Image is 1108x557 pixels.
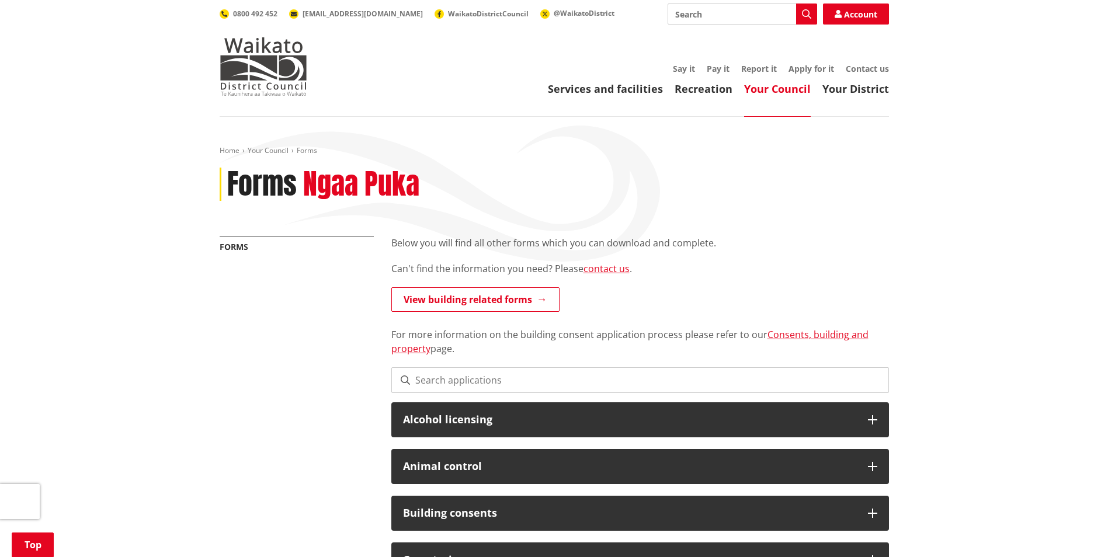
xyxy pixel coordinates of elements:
[846,63,889,74] a: Contact us
[303,9,423,19] span: [EMAIL_ADDRESS][DOMAIN_NAME]
[673,63,695,74] a: Say it
[220,37,307,96] img: Waikato District Council - Te Kaunihera aa Takiwaa o Waikato
[391,367,889,393] input: Search applications
[675,82,732,96] a: Recreation
[220,9,277,19] a: 0800 492 452
[822,82,889,96] a: Your District
[668,4,817,25] input: Search input
[391,262,889,276] p: Can't find the information you need? Please .
[297,145,317,155] span: Forms
[248,145,289,155] a: Your Council
[403,461,856,472] h3: Animal control
[12,532,54,557] a: Top
[540,8,614,18] a: @WaikatoDistrict
[741,63,777,74] a: Report it
[583,262,630,275] a: contact us
[391,236,889,250] p: Below you will find all other forms which you can download and complete.
[403,414,856,426] h3: Alcohol licensing
[220,146,889,156] nav: breadcrumb
[391,287,560,312] a: View building related forms
[435,9,529,19] a: WaikatoDistrictCouncil
[233,9,277,19] span: 0800 492 452
[289,9,423,19] a: [EMAIL_ADDRESS][DOMAIN_NAME]
[220,241,248,252] a: Forms
[554,8,614,18] span: @WaikatoDistrict
[548,82,663,96] a: Services and facilities
[707,63,730,74] a: Pay it
[448,9,529,19] span: WaikatoDistrictCouncil
[789,63,834,74] a: Apply for it
[403,507,856,519] h3: Building consents
[220,145,239,155] a: Home
[227,168,297,201] h1: Forms
[744,82,811,96] a: Your Council
[391,314,889,356] p: For more information on the building consent application process please refer to our page.
[303,168,419,201] h2: Ngaa Puka
[391,328,869,355] a: Consents, building and property
[823,4,889,25] a: Account
[1054,508,1096,550] iframe: Messenger Launcher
